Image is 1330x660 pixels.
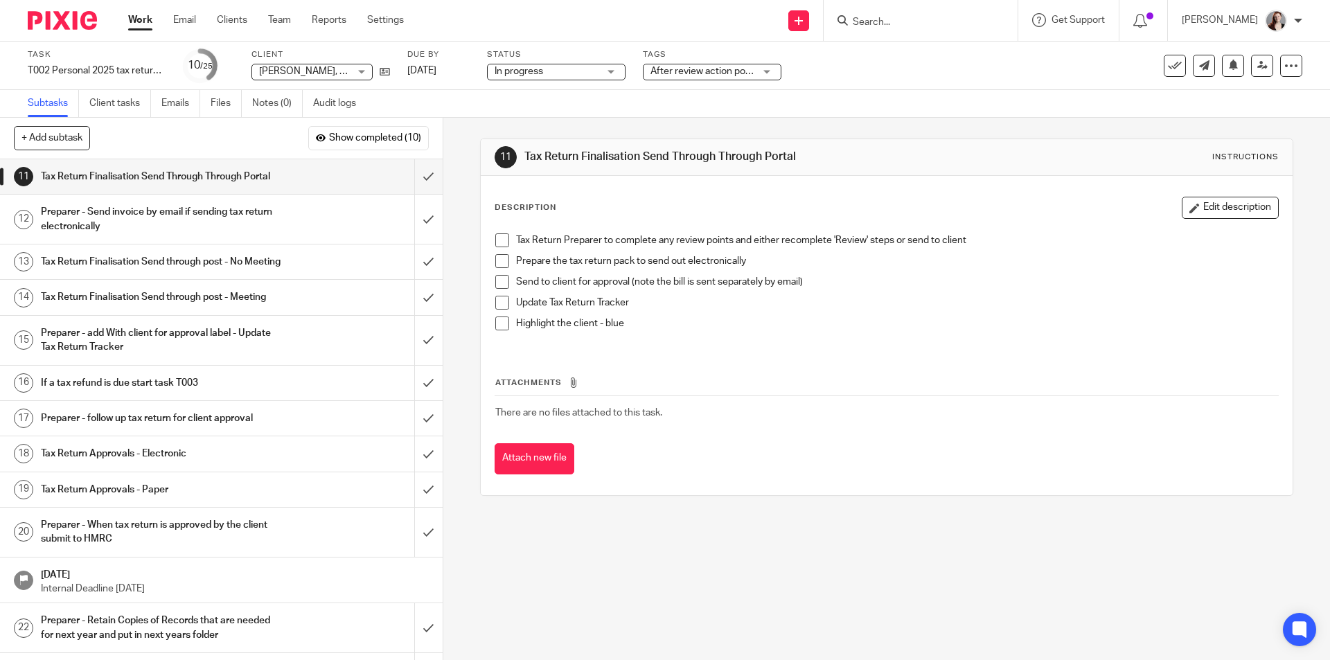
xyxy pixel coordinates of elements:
[14,522,33,542] div: 20
[41,323,281,358] h1: Preparer - add With client for approval label - Update Tax Return Tracker
[495,202,556,213] p: Description
[313,90,366,117] a: Audit logs
[89,90,151,117] a: Client tasks
[367,13,404,27] a: Settings
[14,167,33,186] div: 11
[217,13,247,27] a: Clients
[14,409,33,428] div: 17
[128,13,152,27] a: Work
[28,49,166,60] label: Task
[41,202,281,237] h1: Preparer - Send invoice by email if sending tax return electronically
[495,443,574,474] button: Attach new file
[41,373,281,393] h1: If a tax refund is due start task T003
[161,90,200,117] a: Emails
[1182,197,1279,219] button: Edit description
[650,66,761,76] span: After review action points
[173,13,196,27] a: Email
[41,408,281,429] h1: Preparer - follow up tax return for client approval
[14,480,33,499] div: 19
[495,66,543,76] span: In progress
[524,150,916,164] h1: Tax Return Finalisation Send Through Through Portal
[188,57,213,73] div: 10
[14,444,33,463] div: 18
[516,275,1277,289] p: Send to client for approval (note the bill is sent separately by email)
[41,287,281,307] h1: Tax Return Finalisation Send through post - Meeting
[41,610,281,645] h1: Preparer - Retain Copies of Records that are needed for next year and put in next years folder
[41,166,281,187] h1: Tax Return Finalisation Send Through Through Portal
[851,17,976,29] input: Search
[495,146,517,168] div: 11
[308,126,429,150] button: Show completed (10)
[14,618,33,638] div: 22
[516,316,1277,330] p: Highlight the client - blue
[487,49,626,60] label: Status
[200,62,213,70] small: /25
[1212,152,1279,163] div: Instructions
[14,252,33,271] div: 13
[329,133,421,144] span: Show completed (10)
[1182,13,1258,27] p: [PERSON_NAME]
[41,515,281,550] h1: Preparer - When tax return is approved by the client submit to HMRC
[41,251,281,272] h1: Tax Return Finalisation Send through post - No Meeting
[251,49,390,60] label: Client
[14,210,33,229] div: 12
[312,13,346,27] a: Reports
[211,90,242,117] a: Files
[28,11,97,30] img: Pixie
[1265,10,1287,32] img: High%20Res%20Andrew%20Price%20Accountants%20_Poppy%20Jakes%20Photography-3%20-%20Copy.jpg
[1052,15,1105,25] span: Get Support
[516,254,1277,268] p: Prepare the tax return pack to send out electronically
[516,296,1277,310] p: Update Tax Return Tracker
[14,330,33,350] div: 15
[268,13,291,27] a: Team
[14,288,33,307] div: 14
[495,408,662,418] span: There are no files attached to this task.
[41,443,281,464] h1: Tax Return Approvals - Electronic
[495,379,562,386] span: Attachments
[14,373,33,393] div: 16
[41,582,429,596] p: Internal Deadline [DATE]
[41,479,281,500] h1: Tax Return Approvals - Paper
[516,233,1277,247] p: Tax Return Preparer to complete any review points and either recomplete 'Review' steps or send to...
[259,66,416,76] span: [PERSON_NAME], [PERSON_NAME]
[643,49,781,60] label: Tags
[252,90,303,117] a: Notes (0)
[14,126,90,150] button: + Add subtask
[28,90,79,117] a: Subtasks
[41,564,429,582] h1: [DATE]
[28,64,166,78] div: T002 Personal 2025 tax return (non recurring)
[407,66,436,75] span: [DATE]
[407,49,470,60] label: Due by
